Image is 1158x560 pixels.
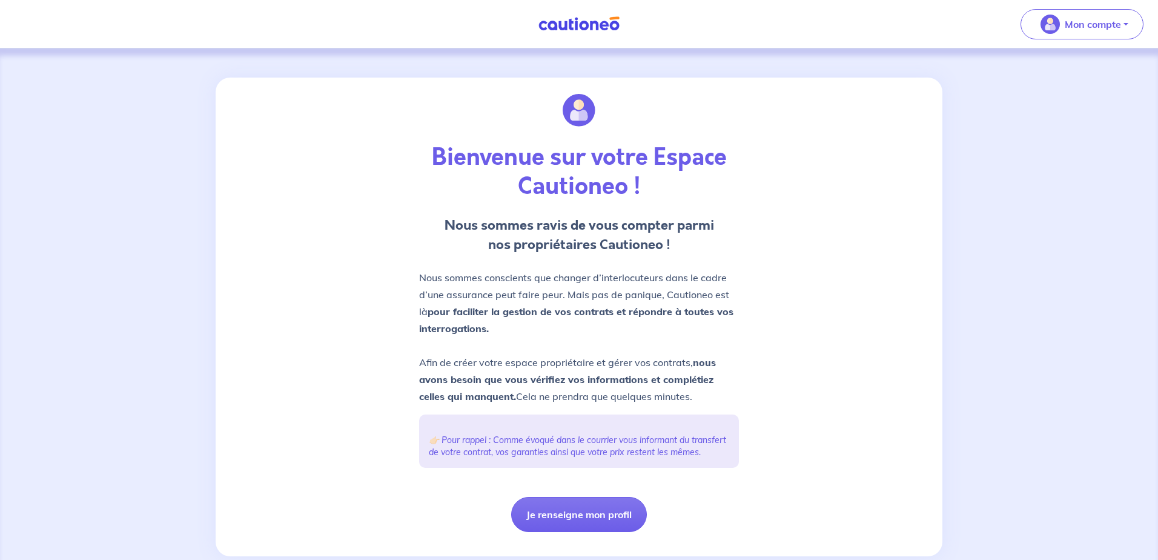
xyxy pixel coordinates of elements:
p: Nous sommes conscients que changer d’interlocuteurs dans le cadre d’une assurance peut faire peur... [419,269,739,405]
p: Bienvenue sur votre Espace Cautioneo ! [419,143,739,201]
strong: nous avons besoin que vous vérifiez vos informations et complétiez celles qui manquent. [419,356,716,402]
img: Cautioneo [534,16,624,32]
p: Nous sommes ravis de vous compter parmi nos propriétaires Cautioneo ! [419,216,739,255]
strong: pour faciliter la gestion de vos contrats et répondre à toutes vos interrogations. [419,305,733,335]
p: 👉🏻 Pour rappel : Comme évoqué dans le courrier vous informant du transfert de votre contrat, vos ... [429,434,729,458]
img: illu_account.svg [563,94,595,127]
button: Je renseigne mon profil [511,497,647,532]
p: Mon compte [1065,17,1121,32]
button: illu_account_valid_menu.svgMon compte [1021,9,1143,39]
img: illu_account_valid_menu.svg [1041,15,1060,34]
